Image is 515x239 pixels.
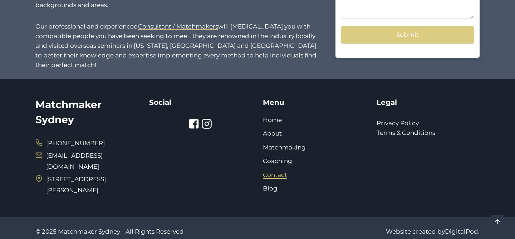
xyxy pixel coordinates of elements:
a: Matchmaking [263,144,306,151]
a: Contact [263,171,287,178]
p: Our professional and experienced will [MEDICAL_DATA] you with compatible people you have been see... [35,22,324,70]
p: Website created by . [263,227,480,237]
a: About [263,130,282,137]
a: Privacy Policy [377,119,419,127]
h5: Menu [263,97,366,108]
a: Home [263,116,282,123]
h2: Matchmaker Sydney [35,97,138,127]
span: [STREET_ADDRESS][PERSON_NAME] [46,174,138,195]
a: Coaching [263,157,292,164]
a: Consultant / Matchmakers [138,23,218,30]
a: [EMAIL_ADDRESS][DOMAIN_NAME] [46,152,103,170]
button: Submit [341,26,474,44]
span: [PHONE_NUMBER] [46,138,105,149]
a: Blog [263,185,278,192]
a: Terms & Conditions [377,129,435,136]
a: Scroll to top [491,215,504,228]
p: © 2025 Matchmaker Sydney - All Rights Reserved [35,227,252,237]
a: DigitalPod [445,228,478,235]
h5: Legal [377,97,480,108]
h5: Social [149,97,252,108]
a: [PHONE_NUMBER] [35,138,105,149]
